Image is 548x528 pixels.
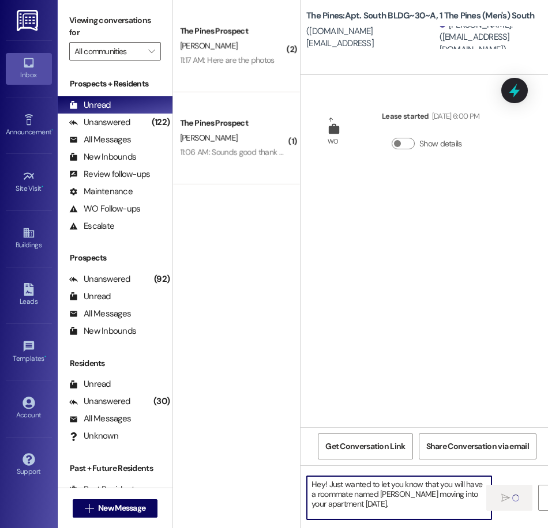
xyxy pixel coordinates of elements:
[180,133,238,143] span: [PERSON_NAME]
[180,40,238,51] span: [PERSON_NAME]
[382,110,479,126] div: Lease started
[69,12,161,42] label: Viewing conversations for
[6,393,52,424] a: Account
[501,493,510,503] i: 
[306,13,437,62] div: [PERSON_NAME]. ([DOMAIN_NAME][EMAIL_ADDRESS][DOMAIN_NAME])
[58,252,172,264] div: Prospects
[17,10,40,31] img: ResiDesk Logo
[69,220,114,232] div: Escalate
[69,168,150,180] div: Review follow-ups
[6,167,52,198] a: Site Visit •
[440,19,539,56] div: [PERSON_NAME]. ([EMAIL_ADDRESS][DOMAIN_NAME])
[69,413,131,425] div: All Messages
[44,353,46,361] span: •
[85,504,93,513] i: 
[149,114,172,131] div: (122)
[426,440,529,452] span: Share Conversation via email
[307,476,491,519] textarea: Hey! Just wanted to let you know that you will have a roommate named [PERSON_NAME] moving into yo...
[6,337,52,368] a: Templates •
[69,325,136,337] div: New Inbounds
[306,10,534,22] b: The Pines: Apt. South BLDG~30~A, 1 The Pines (Men's) South
[151,270,172,288] div: (92)
[6,223,52,254] a: Buildings
[180,147,293,157] div: 11:06 AM: Sounds good thank you!
[69,116,130,129] div: Unanswered
[74,42,142,61] input: All communities
[69,395,130,408] div: Unanswered
[419,138,462,150] label: Show details
[148,47,155,56] i: 
[180,117,287,129] div: The Pines Prospect
[58,462,172,474] div: Past + Future Residents
[328,135,339,148] div: WO
[69,378,111,390] div: Unread
[98,502,145,514] span: New Message
[325,440,405,452] span: Get Conversation Link
[73,499,158,518] button: New Message
[151,393,172,410] div: (30)
[6,450,52,481] a: Support
[58,78,172,90] div: Prospects + Residents
[180,55,275,65] div: 11:17 AM: Here are the photos
[69,203,140,215] div: WO Follow-ups
[69,308,131,320] div: All Messages
[180,25,287,37] div: The Pines Prospect
[69,484,139,496] div: Past Residents
[69,99,111,111] div: Unread
[318,433,412,459] button: Get Conversation Link
[51,126,53,134] span: •
[69,134,131,146] div: All Messages
[69,273,130,285] div: Unanswered
[69,151,136,163] div: New Inbounds
[429,110,480,122] div: [DATE] 6:00 PM
[419,433,536,459] button: Share Conversation via email
[69,430,118,442] div: Unknown
[6,53,52,84] a: Inbox
[42,183,43,191] span: •
[6,280,52,311] a: Leads
[69,291,111,303] div: Unread
[69,186,133,198] div: Maintenance
[58,357,172,369] div: Residents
